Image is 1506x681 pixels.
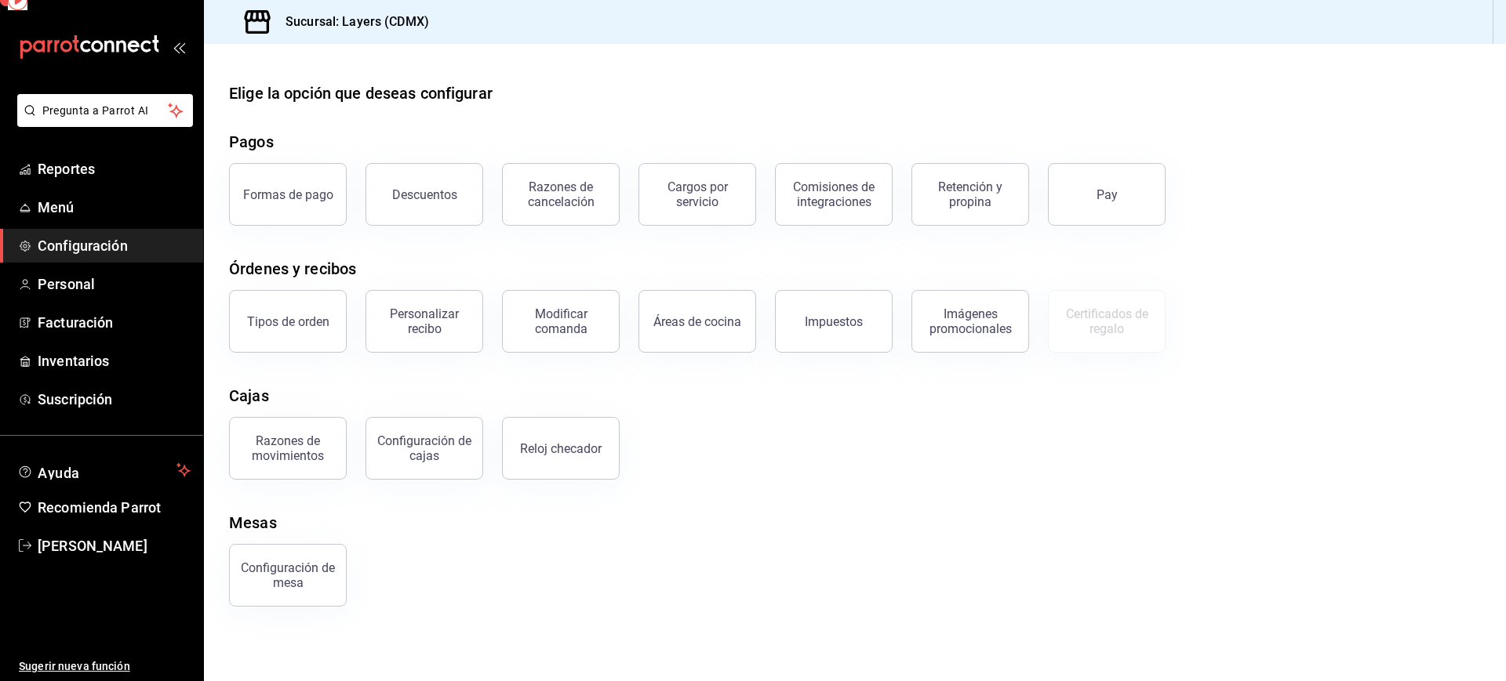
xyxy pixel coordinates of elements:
[38,535,191,556] span: [PERSON_NAME]
[229,290,347,353] button: Tipos de orden
[229,417,347,480] button: Razones de movimientos
[229,82,493,105] div: Elige la opción que deseas configurar
[366,163,483,226] button: Descuentos
[38,235,191,256] span: Configuración
[922,306,1019,336] div: Imágenes promocionales
[1097,187,1118,202] div: Pay
[785,179,882,209] div: Comisiones de integraciones
[775,163,893,226] button: Comisiones de integraciones
[775,290,893,353] button: Impuestos
[512,179,609,209] div: Razones de cancelación
[38,350,191,371] span: Inventarios
[243,187,333,202] div: Formas de pago
[11,114,193,130] a: Pregunta a Parrot AI
[512,306,609,336] div: Modificar comanda
[273,13,429,31] h3: Sucursal: Layers (CDMX)
[38,461,170,480] span: Ayuda
[38,158,191,179] span: Reportes
[638,290,756,353] button: Áreas de cocina
[229,511,277,534] div: Mesas
[1058,306,1155,336] div: Certificados de regalo
[366,290,483,353] button: Personalizar recibo
[922,179,1019,209] div: Retención y propina
[376,433,473,463] div: Configuración de cajas
[38,389,191,410] span: Suscripción
[38,497,191,518] span: Recomienda Parrot
[19,658,191,675] span: Sugerir nueva función
[42,103,169,119] span: Pregunta a Parrot AI
[805,314,863,329] div: Impuestos
[911,290,1029,353] button: Imágenes promocionales
[502,163,620,226] button: Razones de cancelación
[38,312,191,333] span: Facturación
[1048,290,1166,353] button: Certificados de regalo
[502,417,620,480] button: Reloj checador
[229,257,356,281] div: Órdenes y recibos
[911,163,1029,226] button: Retención y propina
[502,290,620,353] button: Modificar comanda
[653,314,741,329] div: Áreas de cocina
[38,273,191,295] span: Personal
[229,544,347,607] button: Configuración de mesa
[239,560,336,590] div: Configuración de mesa
[392,187,457,202] div: Descuentos
[229,384,269,408] div: Cajas
[229,130,274,154] div: Pagos
[38,197,191,218] span: Menú
[17,94,193,127] button: Pregunta a Parrot AI
[649,179,746,209] div: Cargos por servicio
[1048,163,1166,226] button: Pay
[173,41,185,53] button: open_drawer_menu
[638,163,756,226] button: Cargos por servicio
[520,441,602,456] div: Reloj checador
[366,417,483,480] button: Configuración de cajas
[247,314,329,329] div: Tipos de orden
[229,163,347,226] button: Formas de pago
[239,433,336,463] div: Razones de movimientos
[376,306,473,336] div: Personalizar recibo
